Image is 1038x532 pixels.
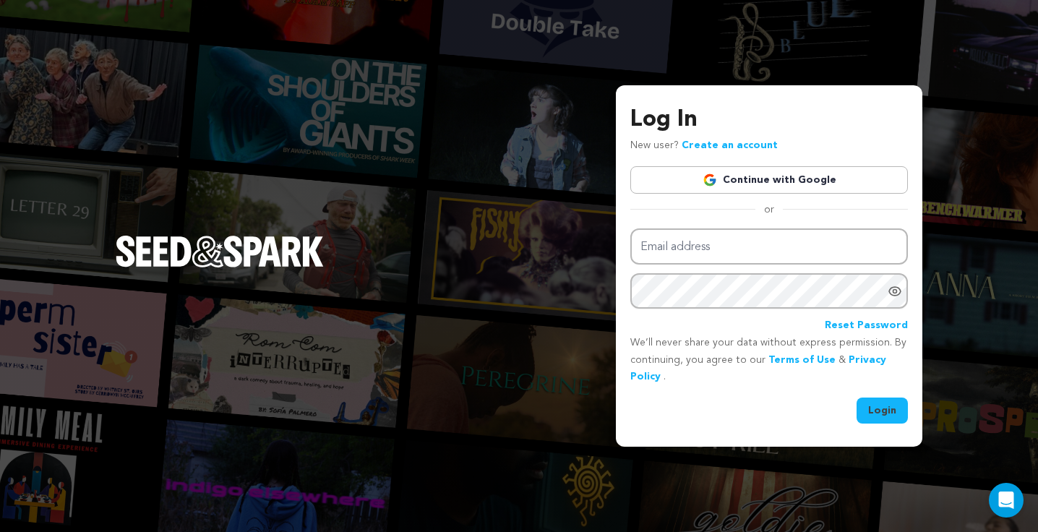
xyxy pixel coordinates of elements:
img: Seed&Spark Logo [116,236,324,267]
a: Terms of Use [768,355,836,365]
img: Google logo [703,173,717,187]
span: or [755,202,783,217]
a: Seed&Spark Homepage [116,236,324,296]
a: Show password as plain text. Warning: this will display your password on the screen. [888,284,902,299]
p: New user? [630,137,778,155]
a: Create an account [682,140,778,150]
div: Open Intercom Messenger [989,483,1024,518]
input: Email address [630,228,908,265]
h3: Log In [630,103,908,137]
a: Reset Password [825,317,908,335]
button: Login [857,398,908,424]
a: Continue with Google [630,166,908,194]
p: We’ll never share your data without express permission. By continuing, you agree to our & . [630,335,908,386]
